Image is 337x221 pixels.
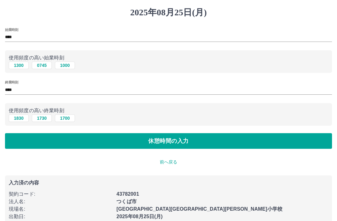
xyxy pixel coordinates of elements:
[5,159,332,165] p: 前へ戻る
[5,133,332,149] button: 休憩時間の入力
[55,114,75,122] button: 1700
[9,205,113,213] p: 現場名 :
[9,180,328,185] p: 入力済の内容
[9,198,113,205] p: 法人名 :
[9,107,328,114] p: 使用頻度の高い終業時刻
[9,114,29,122] button: 1830
[55,62,75,69] button: 1000
[9,62,29,69] button: 1300
[5,80,18,85] label: 終業時刻
[32,62,52,69] button: 0745
[5,7,332,18] h1: 2025年08月25日(月)
[32,114,52,122] button: 1730
[116,199,137,204] b: つくば市
[5,27,18,32] label: 始業時刻
[116,191,139,197] b: 43782001
[9,190,113,198] p: 契約コード :
[9,213,113,220] p: 出勤日 :
[116,206,282,212] b: [GEOGRAPHIC_DATA][GEOGRAPHIC_DATA][PERSON_NAME]小学校
[116,214,163,219] b: 2025年08月25日(月)
[9,54,328,62] p: 使用頻度の高い始業時刻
